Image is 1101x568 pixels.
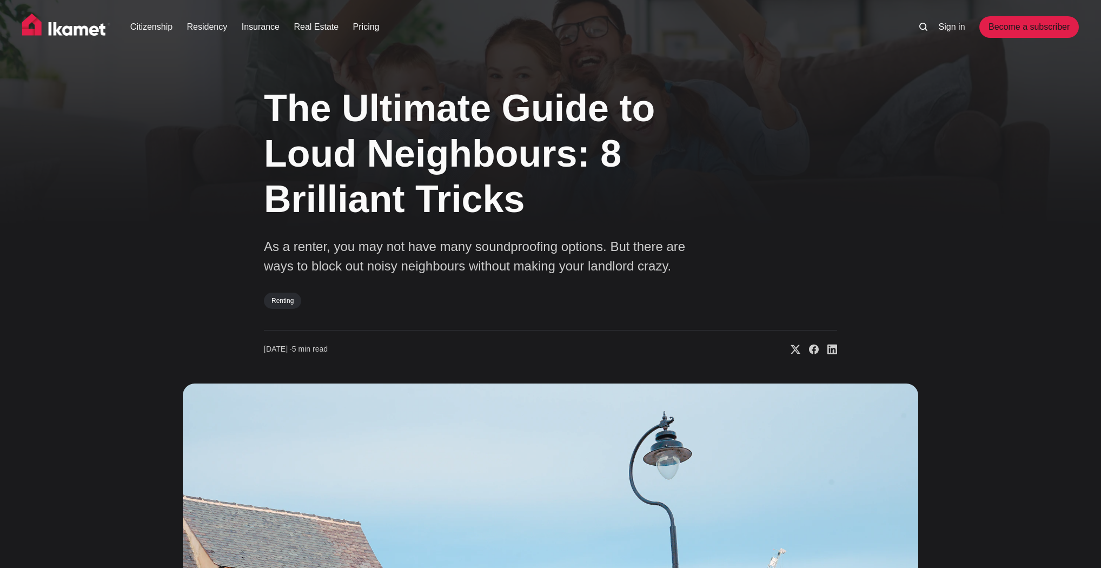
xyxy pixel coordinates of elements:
[22,14,111,41] img: Ikamet home
[353,21,380,34] a: Pricing
[264,344,328,355] time: 5 min read
[187,21,228,34] a: Residency
[264,237,697,276] p: As a renter, you may not have many soundproofing options. But there are ways to block out noisy n...
[294,21,339,34] a: Real Estate
[800,344,819,355] a: Share on Facebook
[819,344,837,355] a: Share on Linkedin
[979,16,1079,38] a: Become a subscriber
[782,344,800,355] a: Share on X
[264,293,301,309] a: Renting
[264,85,729,222] h1: The Ultimate Guide to Loud Neighbours: 8 Brilliant Tricks
[264,345,292,353] span: [DATE] ∙
[242,21,280,34] a: Insurance
[130,21,173,34] a: Citizenship
[939,21,965,34] a: Sign in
